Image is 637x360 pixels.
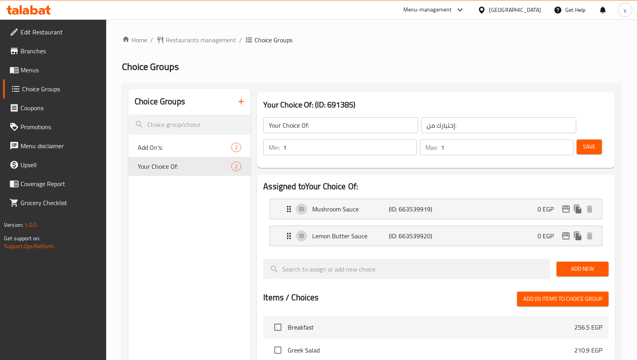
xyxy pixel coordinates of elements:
[128,157,251,176] div: Your Choice Of:2
[21,198,100,207] span: Grocery Checklist
[263,292,318,303] h2: Items / Choices
[389,231,440,241] p: (ID: 663539920)
[3,117,107,136] a: Promotions
[517,292,609,306] button: Add (0) items to choice group
[3,98,107,117] a: Coupons
[270,199,602,219] div: Expand
[288,345,574,355] span: Greek Salad
[3,60,107,79] a: Menus
[21,46,100,56] span: Branches
[560,203,572,215] button: edit
[21,160,100,170] span: Upsell
[624,6,626,14] span: y
[239,35,242,45] li: /
[3,174,107,193] a: Coverage Report
[269,143,280,152] p: Min:
[270,342,286,358] span: Select choice
[166,35,236,45] span: Restaurants management
[122,35,147,45] a: Home
[270,226,602,246] div: Expand
[231,162,241,171] div: Choices
[312,204,389,214] p: Mushroom Sauce
[21,65,100,75] span: Menus
[232,163,241,170] span: 2
[312,231,389,241] p: Lemon Butter Sauce
[3,155,107,174] a: Upsell
[3,136,107,155] a: Menu disclaimer
[574,345,602,355] p: 210.9 EGP
[288,322,574,332] span: Breakfast
[3,193,107,212] a: Grocery Checklist
[21,103,100,113] span: Coupons
[21,179,100,188] span: Coverage Report
[560,230,572,242] button: edit
[583,142,596,152] span: Save
[138,143,231,152] span: Add On's:
[4,241,54,251] a: Support.OpsPlatform
[572,230,584,242] button: duplicate
[150,35,153,45] li: /
[263,196,609,222] li: Expand
[270,319,286,335] span: Select choice
[584,203,596,215] button: delete
[563,264,602,274] span: Add New
[556,262,609,276] button: Add New
[122,35,621,45] nav: breadcrumb
[489,6,541,14] div: [GEOGRAPHIC_DATA]
[263,98,609,111] h3: Your Choice Of: (ID: 691385)
[263,181,609,192] h2: Assigned to Your Choice Of:
[135,96,185,107] h2: Choice Groups
[232,144,241,151] span: 2
[3,23,107,41] a: Edit Restaurant
[4,233,40,243] span: Get support on:
[22,84,100,94] span: Choice Groups
[231,143,241,152] div: Choices
[584,230,596,242] button: delete
[21,122,100,132] span: Promotions
[574,322,602,332] p: 256.5 EGP
[3,41,107,60] a: Branches
[156,35,236,45] a: Restaurants management
[425,143,438,152] p: Max:
[21,27,100,37] span: Edit Restaurant
[255,35,292,45] span: Choice Groups
[577,139,602,154] button: Save
[122,58,179,75] span: Choice Groups
[403,5,452,15] div: Menu-management
[523,294,602,304] span: Add (0) items to choice group
[263,259,550,279] input: search
[389,204,440,214] p: (ID: 663539919)
[21,141,100,151] span: Menu disclaimer
[4,220,23,230] span: Version:
[3,79,107,98] a: Choice Groups
[128,115,251,135] input: search
[128,138,251,157] div: Add On's:2
[572,203,584,215] button: duplicate
[538,231,560,241] p: 0 EGP
[263,222,609,249] li: Expand
[24,220,37,230] span: 1.0.0
[538,204,560,214] p: 0 EGP
[138,162,231,171] span: Your Choice Of:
